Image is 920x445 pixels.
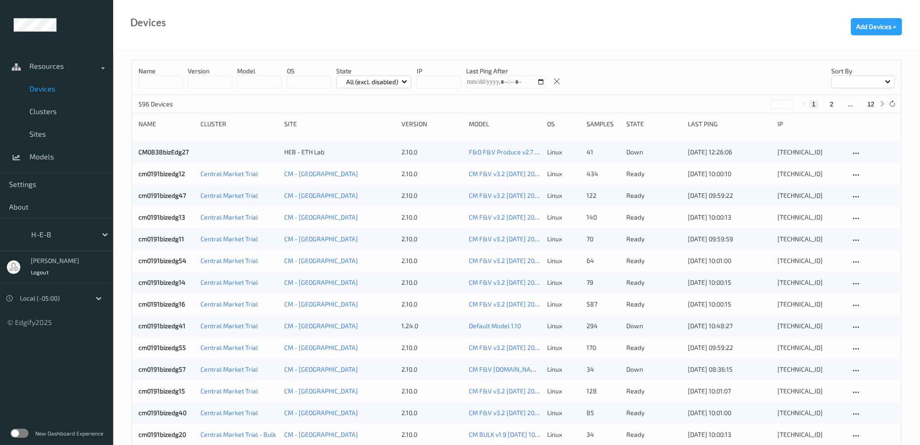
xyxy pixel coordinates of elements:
[138,235,184,243] a: cm0191bizedg11
[336,67,412,76] p: State
[469,300,573,308] a: CM F&V v3.2 [DATE] 20:30 Auto Save
[469,235,573,243] a: CM F&V v3.2 [DATE] 20:30 Auto Save
[586,191,620,200] div: 122
[586,120,620,129] div: Samples
[469,278,573,286] a: CM F&V v3.2 [DATE] 20:30 Auto Save
[547,120,580,129] div: OS
[401,343,462,352] div: 2.10.0
[547,430,580,439] p: linux
[401,408,462,417] div: 2.10.0
[469,170,573,177] a: CM F&V v3.2 [DATE] 20:30 Auto Save
[138,120,194,129] div: Name
[401,387,462,396] div: 2.10.0
[138,148,189,156] a: CM0838bizEdg27
[138,67,183,76] p: Name
[469,409,573,416] a: CM F&V v3.2 [DATE] 20:30 Auto Save
[200,213,257,221] a: Central Market Trial
[200,191,257,199] a: Central Market Trial
[138,278,186,286] a: cm0191bizedg14
[688,169,771,178] div: [DATE] 10:00:10
[284,365,358,373] a: CM - [GEOGRAPHIC_DATA]
[287,67,331,76] p: OS
[138,100,206,109] p: 596 Devices
[688,430,771,439] div: [DATE] 10:00:13
[138,213,185,221] a: cm0191bizedg13
[777,191,844,200] div: [TECHNICAL_ID]
[401,169,462,178] div: 2.10.0
[777,430,844,439] div: [TECHNICAL_ID]
[626,300,682,309] p: ready
[138,191,186,199] a: cm0191bizedg47
[469,148,601,156] a: F&D F&V Produce v2.7 [DATE] 17:48 Auto Save
[469,213,573,221] a: CM F&V v3.2 [DATE] 20:30 Auto Save
[851,18,902,35] button: Add Devices +
[586,213,620,222] div: 140
[626,148,682,157] p: down
[401,300,462,309] div: 2.10.0
[777,408,844,417] div: [TECHNICAL_ID]
[626,343,682,352] p: ready
[138,322,186,330] a: cm0191bizedg41
[547,343,580,352] p: linux
[626,387,682,396] p: ready
[284,300,358,308] a: CM - [GEOGRAPHIC_DATA]
[626,365,682,374] p: down
[586,278,620,287] div: 79
[777,256,844,265] div: [TECHNICAL_ID]
[200,170,257,177] a: Central Market Trial
[586,430,620,439] div: 34
[401,148,462,157] div: 2.10.0
[284,120,395,129] div: Site
[831,67,895,76] p: Sort by
[200,278,257,286] a: Central Market Trial
[777,120,844,129] div: ip
[284,431,358,438] a: CM - [GEOGRAPHIC_DATA]
[284,257,358,264] a: CM - [GEOGRAPHIC_DATA]
[138,431,186,438] a: cm0191bizedg20
[547,256,580,265] p: linux
[138,365,186,373] a: cm0191bizedg57
[777,148,844,157] div: [TECHNICAL_ID]
[586,343,620,352] div: 170
[777,234,844,244] div: [TECHNICAL_ID]
[688,278,771,287] div: [DATE] 10:00:15
[138,257,186,264] a: cm0191bizedg54
[547,300,580,309] p: linux
[586,300,620,309] div: 587
[586,365,620,374] div: 34
[586,321,620,330] div: 294
[200,322,257,330] a: Central Market Trial
[284,148,395,157] div: HEB - ETH Lab
[200,409,257,416] a: Central Market Trial
[688,408,771,417] div: [DATE] 10:01:00
[138,409,186,416] a: cm0191bizedg40
[547,169,580,178] p: linux
[688,343,771,352] div: [DATE] 09:59:22
[626,321,682,330] p: down
[688,148,771,157] div: [DATE] 12:26:06
[777,300,844,309] div: [TECHNICAL_ID]
[688,213,771,222] div: [DATE] 10:00:13
[777,278,844,287] div: [TECHNICAL_ID]
[586,408,620,417] div: 85
[547,365,580,374] p: linux
[138,300,185,308] a: cm0191bizedg16
[401,278,462,287] div: 2.10.0
[200,235,257,243] a: Central Market Trial
[626,408,682,417] p: ready
[626,278,682,287] p: ready
[401,256,462,265] div: 2.10.0
[188,67,232,76] p: version
[284,278,358,286] a: CM - [GEOGRAPHIC_DATA]
[200,387,257,395] a: Central Market Trial
[547,213,580,222] p: linux
[586,169,620,178] div: 434
[864,100,877,108] button: 12
[777,213,844,222] div: [TECHNICAL_ID]
[777,169,844,178] div: [TECHNICAL_ID]
[688,300,771,309] div: [DATE] 10:00:15
[547,408,580,417] p: linux
[138,387,185,395] a: cm0191bizedg15
[284,387,358,395] a: CM - [GEOGRAPHIC_DATA]
[469,344,573,351] a: CM F&V v3.2 [DATE] 20:30 Auto Save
